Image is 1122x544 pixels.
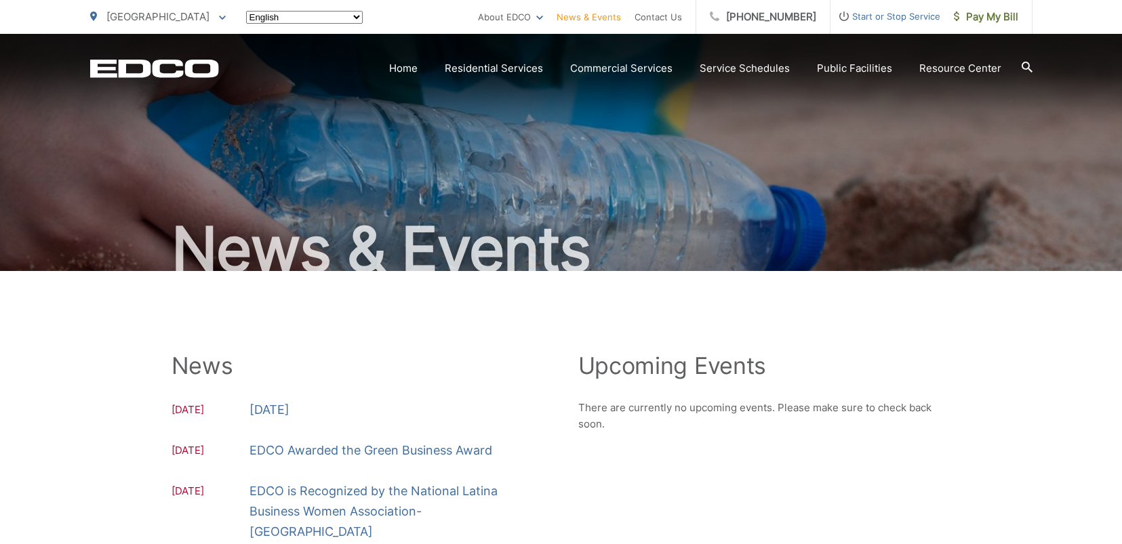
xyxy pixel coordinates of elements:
[817,60,892,77] a: Public Facilities
[478,9,543,25] a: About EDCO
[90,59,219,78] a: EDCD logo. Return to the homepage.
[389,60,418,77] a: Home
[172,402,249,420] span: [DATE]
[445,60,543,77] a: Residential Services
[172,483,249,542] span: [DATE]
[249,481,544,542] a: EDCO is Recognized by the National Latina Business Women Association-[GEOGRAPHIC_DATA]
[246,11,363,24] select: Select a language
[172,442,249,461] span: [DATE]
[954,9,1018,25] span: Pay My Bill
[249,440,492,461] a: EDCO Awarded the Green Business Award
[557,9,621,25] a: News & Events
[570,60,673,77] a: Commercial Services
[90,215,1033,283] h1: News & Events
[249,400,289,420] a: [DATE]
[578,400,951,432] p: There are currently no upcoming events. Please make sure to check back soon.
[919,60,1001,77] a: Resource Center
[635,9,682,25] a: Contact Us
[106,10,209,23] span: [GEOGRAPHIC_DATA]
[700,60,790,77] a: Service Schedules
[578,352,951,379] h2: Upcoming Events
[172,352,544,379] h2: News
